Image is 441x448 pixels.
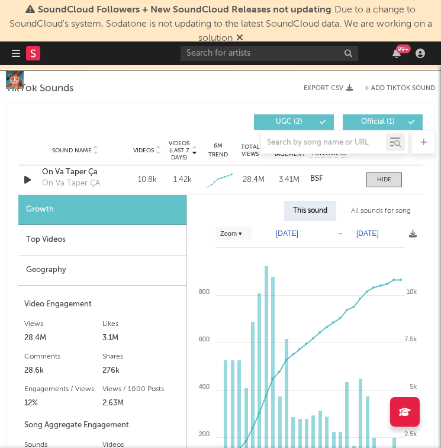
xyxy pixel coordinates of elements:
[262,119,316,126] span: UGC ( 2 )
[336,229,343,238] text: →
[42,167,109,178] a: On Va Taper Ça
[199,383,210,390] text: 400
[24,350,102,364] div: Comments
[102,364,181,378] div: 276k
[24,382,102,396] div: Engagements / Views
[24,418,181,433] div: Song Aggregate Engagement
[133,174,162,186] div: 10.8k
[24,364,102,378] div: 28.6k
[239,174,269,186] div: 28.4M
[275,174,304,186] div: 3.41M
[276,229,298,238] text: [DATE]
[173,174,192,186] div: 1.42k
[410,383,417,390] text: 5k
[18,195,186,225] div: Growth
[18,225,186,255] div: Top Videos
[343,114,423,130] button: Official(1)
[365,85,435,92] button: + Add TikTok Sound
[24,317,102,331] div: Views
[404,335,417,343] text: 7.5k
[6,82,74,96] span: TikTok Sounds
[102,317,181,331] div: Likes
[42,178,100,190] div: On Va Taper ÇA
[24,396,102,411] div: 12%
[9,5,432,43] span: : Due to a change to SoundCloud's system, Sodatone is not updating to the latest SoundCloud data....
[310,175,355,183] a: BSF
[102,331,181,345] div: 3.1M
[24,331,102,345] div: 28.4M
[199,335,210,343] text: 600
[284,201,336,221] div: This sound
[102,382,181,396] div: Views / 1000 Posts
[261,138,386,148] input: Search by song name or URL
[404,430,417,437] text: 2.5k
[342,201,420,221] div: All sounds for song
[24,297,181,312] div: Video Engagement
[310,175,323,183] strong: BSF
[254,114,334,130] button: UGC(2)
[396,44,411,53] div: 99 +
[199,430,210,437] text: 200
[199,288,210,295] text: 800
[304,85,353,92] button: Export CSV
[356,229,379,238] text: [DATE]
[181,46,358,61] input: Search for artists
[350,119,405,126] span: Official ( 1 )
[38,5,331,15] span: SoundCloud Followers + New SoundCloud Releases not updating
[353,85,435,92] button: + Add TikTok Sound
[392,49,401,58] button: 99+
[406,288,417,295] text: 10k
[102,350,181,364] div: Shares
[18,255,186,286] div: Geography
[102,396,181,411] div: 2.63M
[236,34,243,43] span: Dismiss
